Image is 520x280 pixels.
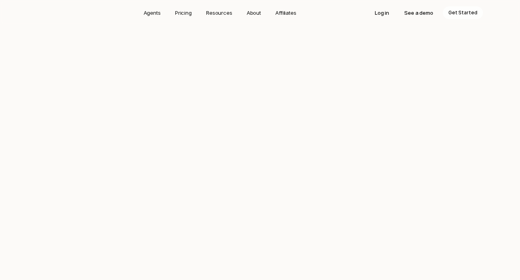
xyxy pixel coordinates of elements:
p: Affiliates [275,9,296,17]
a: Get Started [212,113,256,127]
a: Log in [369,6,395,19]
p: Agents [144,9,161,17]
a: Get Started [443,6,483,19]
p: Get Started [448,9,477,17]
h1: AI Agents for Supply Chain Managers [85,18,435,41]
p: AI Agents to automate the for . From trade intelligence, demand forecasting, lead generation, lea... [149,50,372,102]
p: Pricing [175,9,192,17]
a: About [242,6,266,19]
a: Resources [201,6,237,19]
p: Get Started [219,116,249,124]
p: Log in [375,9,389,17]
strong: entire Lead-to-Cash cycle [165,51,339,70]
p: See a demo [404,9,433,17]
p: About [247,9,261,17]
strong: Manufacturers & Commodity traders [192,62,317,70]
a: Affiliates [271,6,301,19]
a: Watch Demo [263,113,308,127]
a: Agents [139,6,166,19]
p: Watch Demo [270,116,301,124]
a: Pricing [170,6,197,19]
a: See a demo [399,6,439,19]
p: Resources [206,9,232,17]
